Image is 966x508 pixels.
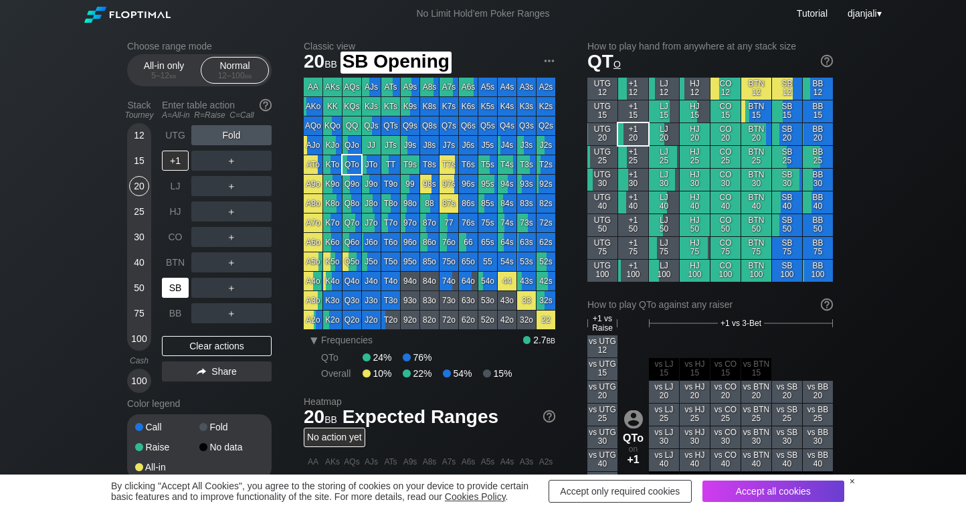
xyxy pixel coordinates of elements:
[304,136,322,155] div: AJo
[649,78,679,100] div: LJ 12
[207,71,263,80] div: 12 – 100
[478,214,497,232] div: 75s
[741,123,771,145] div: BTN 20
[381,136,400,155] div: JTs
[772,237,802,259] div: SB 75
[819,54,834,68] img: help.32db89a4.svg
[498,136,516,155] div: J4s
[803,214,833,236] div: BB 50
[459,252,478,271] div: 65o
[343,97,361,116] div: KQs
[343,311,361,329] div: Q2o
[517,78,536,96] div: A3s
[459,175,478,193] div: 96s
[537,214,555,232] div: 72s
[797,8,828,19] a: Tutorial
[498,116,516,135] div: Q4s
[323,214,342,232] div: K7o
[440,252,458,271] div: 75o
[649,191,679,214] div: LJ 40
[401,272,419,290] div: 94o
[304,41,555,52] h2: Classic view
[420,136,439,155] div: J8s
[517,97,536,116] div: K3s
[420,214,439,232] div: 87o
[649,237,679,259] div: LJ 75
[323,78,342,96] div: AKs
[618,146,648,168] div: +1 25
[381,194,400,213] div: T8o
[204,58,266,83] div: Normal
[478,252,497,271] div: 55
[741,78,771,100] div: BTN 12
[401,291,419,310] div: 93o
[401,97,419,116] div: K9s
[772,100,802,122] div: SB 15
[587,299,833,310] div: How to play QTo against any raiser
[440,78,458,96] div: A7s
[162,303,189,323] div: BB
[618,260,648,282] div: +1 100
[459,272,478,290] div: 64o
[304,272,322,290] div: A4o
[587,169,617,191] div: UTG 30
[323,194,342,213] div: K8o
[440,136,458,155] div: J7s
[440,272,458,290] div: 74o
[304,291,322,310] div: A3o
[587,41,833,52] h2: How to play hand from anywhere at any stack size
[420,78,439,96] div: A8s
[162,252,189,272] div: BTN
[440,194,458,213] div: 87s
[343,233,361,252] div: Q6o
[587,123,617,145] div: UTG 20
[537,291,555,310] div: 32s
[587,146,617,168] div: UTG 25
[680,260,710,282] div: HJ 100
[517,252,536,271] div: 53s
[304,116,322,135] div: AQo
[680,123,710,145] div: HJ 20
[401,214,419,232] div: 97o
[587,100,617,122] div: UTG 15
[440,116,458,135] div: Q7s
[517,136,536,155] div: J3s
[498,214,516,232] div: 74s
[440,214,458,232] div: 77
[537,252,555,271] div: 52s
[741,169,771,191] div: BTN 30
[803,123,833,145] div: BB 20
[323,116,342,135] div: KQo
[323,252,342,271] div: K5o
[680,100,710,122] div: HJ 15
[401,252,419,271] div: 95o
[649,260,679,282] div: LJ 100
[129,252,149,272] div: 40
[199,442,264,452] div: No data
[341,52,452,74] span: SB Opening
[445,491,506,502] a: Cookies Policy
[710,214,741,236] div: CO 50
[680,237,710,259] div: HJ 75
[498,78,516,96] div: A4s
[191,278,272,298] div: ＋
[803,100,833,122] div: BB 15
[498,233,516,252] div: 64s
[401,78,419,96] div: A9s
[772,191,802,214] div: SB 40
[478,233,497,252] div: 65s
[542,409,557,424] img: help.32db89a4.svg
[710,260,741,282] div: CO 100
[135,462,199,472] div: All-in
[772,260,802,282] div: SB 100
[343,272,361,290] div: Q4o
[169,71,177,80] span: bb
[459,214,478,232] div: 76s
[440,155,458,174] div: T7s
[624,410,643,428] img: icon-avatar.b40e07d9.svg
[459,194,478,213] div: 86s
[362,233,381,252] div: J6o
[362,214,381,232] div: J7o
[459,116,478,135] div: Q6s
[304,311,322,329] div: A2o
